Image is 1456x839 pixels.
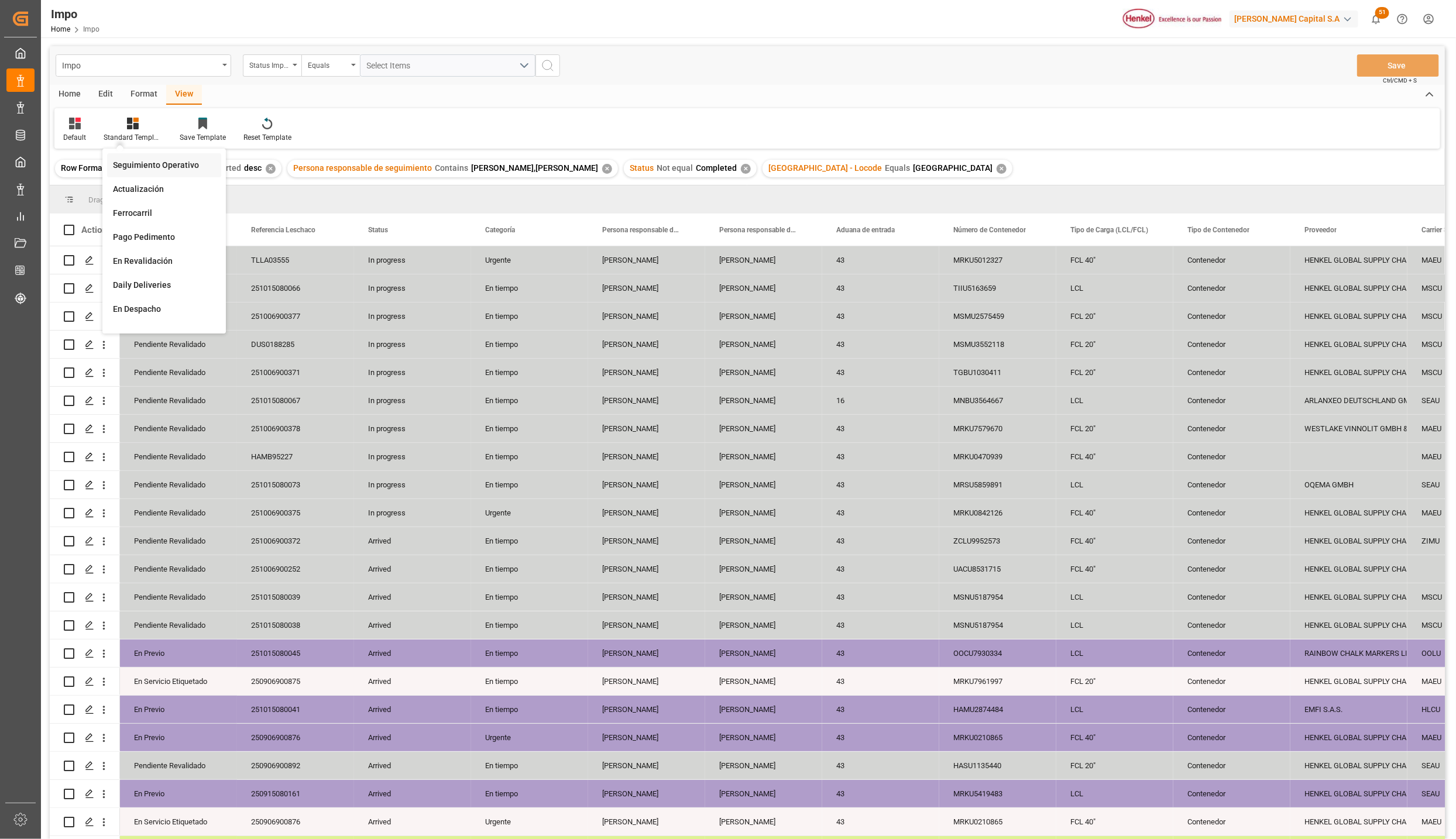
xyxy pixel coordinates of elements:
div: Press SPACE to select this row. [50,527,120,555]
div: FCL 40" [1056,499,1173,527]
div: 250906900875 [237,668,354,695]
div: [PERSON_NAME] [705,668,822,695]
div: [PERSON_NAME] [588,274,705,302]
span: Status [368,226,388,234]
span: Completed [696,163,737,173]
div: Status Importación [249,57,289,71]
div: Contenedor [1173,752,1290,779]
span: [GEOGRAPHIC_DATA] [913,163,993,173]
div: 251015080066 [237,274,354,302]
div: Arrived [354,555,471,583]
div: Arrived [354,724,471,751]
div: Urgente [471,499,588,527]
button: open menu [360,54,535,77]
div: Contenedor [1173,808,1290,835]
div: Pendiente Revalidado [134,387,223,414]
div: In progress [354,302,471,330]
div: Press SPACE to select this row. [50,274,120,302]
div: Format [122,85,166,105]
div: In progress [354,359,471,386]
div: In progress [354,331,471,358]
div: 16 [822,387,939,414]
div: [PERSON_NAME] Capital S.A [1230,11,1358,27]
div: HAMB95227 [237,443,354,470]
div: [PERSON_NAME] [705,696,822,723]
div: LCL [1056,274,1173,302]
div: Contenedor [1173,555,1290,583]
div: Urgente [471,724,588,751]
div: WESTLAKE VINNOLIT GMBH & CO. KG [1304,415,1393,442]
div: FCL 40" [1056,555,1173,583]
div: 251006900375 [237,499,354,527]
div: ✕ [602,164,612,174]
div: 250915080161 [237,780,354,807]
div: FCL 20" [1056,331,1173,358]
div: TGBU1030411 [939,359,1056,386]
div: HENKEL GLOBAL SUPPLY CHAIN B.V. [1304,584,1393,611]
div: En tiempo [471,387,588,414]
div: 43 [822,724,939,751]
div: Impo [62,57,218,72]
div: MNBU3564667 [939,387,1056,414]
div: Press SPACE to select this row. [50,752,120,780]
div: FCL 20" [1056,668,1173,695]
div: MSMU2575459 [939,302,1056,330]
div: Contenedor [1173,443,1290,470]
div: En tiempo [471,780,588,807]
div: Press SPACE to select this row. [50,583,120,611]
div: MRKU5419483 [939,780,1056,807]
div: Pago Pedimento [113,231,215,243]
div: HENKEL GLOBAL SUPPLY CHAIN B.V. [1304,556,1393,583]
img: Henkel%20logo.jpg_1689854090.jpg [1123,9,1221,29]
div: ZCLU9952573 [939,527,1056,555]
div: 251015080067 [237,387,354,414]
div: En Entrega [113,327,215,339]
div: Contenedor [1173,611,1290,639]
div: [PERSON_NAME] [705,331,822,358]
div: 43 [822,499,939,527]
span: Drag here to set row groups [88,195,180,204]
div: En tiempo [471,583,588,611]
div: [PERSON_NAME] [588,696,705,723]
span: Persona responsable de seguimiento [293,163,432,173]
div: View [166,85,202,105]
span: Row Format : [61,163,109,173]
div: [PERSON_NAME] [705,639,822,667]
div: MRKU0842126 [939,499,1056,527]
div: 43 [822,302,939,330]
div: [PERSON_NAME] [588,780,705,807]
button: show 51 new notifications [1363,6,1389,32]
div: [PERSON_NAME] [588,724,705,751]
div: HENKEL GLOBAL SUPPLY CHAIN B.V. [1304,275,1393,302]
div: Contenedor [1173,359,1290,386]
div: Press SPACE to select this row. [50,808,120,836]
div: 43 [822,527,939,555]
button: [PERSON_NAME] Capital S.A [1230,8,1363,30]
div: Pendiente Revalidado [134,331,223,358]
div: Pendiente Revalidado [134,584,223,611]
div: MSNU5187954 [939,611,1056,639]
div: Contenedor [1173,668,1290,695]
div: En tiempo [471,274,588,302]
div: 250906900892 [237,752,354,779]
div: En Revalidación [113,255,215,267]
div: FCL 40" [1056,443,1173,470]
div: Arrived [354,527,471,555]
div: [PERSON_NAME] [705,611,822,639]
div: FCL 20" [1056,415,1173,442]
div: Pendiente Revalidado [134,472,223,498]
div: Seguimiento Operativo [113,159,215,171]
div: 43 [822,639,939,667]
span: [GEOGRAPHIC_DATA] - Locode [768,163,882,173]
div: FCL 20" [1056,359,1173,386]
div: Urgente [471,808,588,835]
div: Press SPACE to select this row. [50,443,120,471]
div: Contenedor [1173,583,1290,611]
div: DUS0188285 [237,331,354,358]
div: En Previo [134,640,223,667]
span: desc [244,163,262,173]
div: HENKEL GLOBAL SUPPLY CHAIN B.V. [1304,331,1393,358]
div: Daily Deliveries [113,279,215,291]
span: Select Items [367,61,417,70]
div: [PERSON_NAME] [588,359,705,386]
